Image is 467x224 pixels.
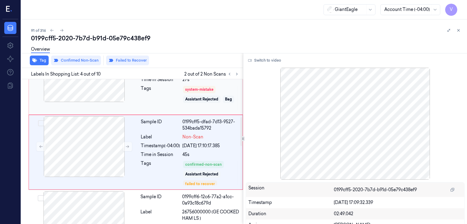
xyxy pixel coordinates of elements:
div: [DATE] 17:09:32.339 [334,199,462,206]
div: 27s [182,76,239,83]
button: Failed to Recover [106,56,149,65]
div: 0199cff5-2020-7b7d-b91d-05e79c438ef9 [31,34,462,42]
div: Timestamp [248,199,334,206]
div: system-mistake [185,87,213,92]
div: Tags [141,160,180,186]
span: 26756000000 (GE COOKED HAM LS ) [182,209,239,222]
button: V [445,4,457,16]
div: Duration [248,211,334,217]
button: Select row [38,195,44,201]
div: 0199cff5-dfad-7d13-9527-534bada15792 [182,119,239,131]
span: 91 of 316 [31,28,46,33]
button: Switch to video [246,56,284,65]
button: Tag [30,56,49,65]
div: Assistant Rejected [185,97,218,102]
div: Tags [141,85,180,111]
div: Session [248,185,334,195]
div: 0199cff6-12c6-77a2-a1cc-0a93c18c679d [182,194,239,206]
span: 2 out of 2 Non Scans [184,70,240,78]
div: Bag [225,97,232,102]
div: Time in Session [141,76,180,83]
button: Select row [38,120,44,126]
div: Sample ID [141,119,180,131]
span: Labels In Shopping List: 4 out of 10 [31,71,101,77]
div: Label [140,209,180,222]
div: Assistant Rejected [185,171,218,177]
div: confirmed-non-scan [185,162,222,167]
div: 02:49.042 [334,211,462,217]
span: Non-Scan [182,134,203,140]
span: 0199cff5-2020-7b7d-b91d-05e79c438ef9 [334,187,417,193]
div: failed to recover [185,181,215,187]
div: [DATE] 17:10:17.385 [182,143,239,149]
div: Sample ID [140,194,180,206]
a: Overview [31,46,50,53]
div: Timestamp (-04:00) [141,143,180,149]
div: 45s [182,151,239,158]
button: Confirmed Non-Scan [51,56,101,65]
div: Label [141,134,180,140]
div: Time in Session [141,151,180,158]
